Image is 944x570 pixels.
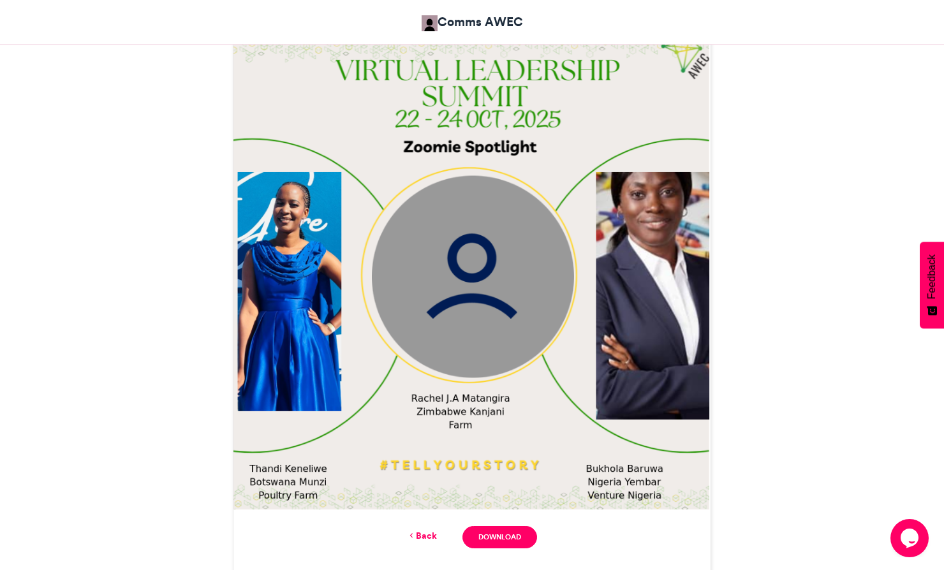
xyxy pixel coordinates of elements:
a: Comms AWEC [422,13,523,31]
a: Back [407,529,437,543]
iframe: chat widget [890,519,931,557]
span: Feedback [926,254,938,299]
img: Comms AWEC [422,15,438,31]
img: Entry download [233,33,711,510]
a: Download [462,526,537,548]
button: Feedback - Show survey [920,242,944,328]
